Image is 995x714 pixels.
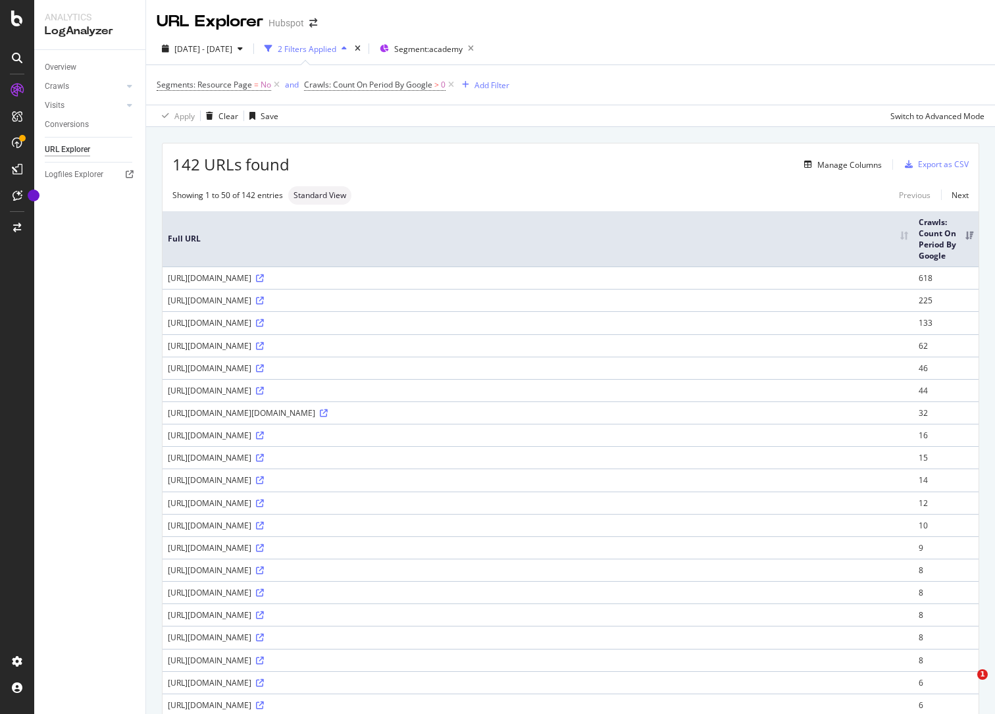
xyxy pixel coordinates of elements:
[913,469,979,491] td: 14
[474,80,509,91] div: Add Filter
[913,581,979,603] td: 8
[261,76,271,94] span: No
[168,385,908,396] div: [URL][DOMAIN_NAME]
[45,143,90,157] div: URL Explorer
[168,317,908,328] div: [URL][DOMAIN_NAME]
[941,186,969,205] a: Next
[244,105,278,126] button: Save
[168,677,908,688] div: [URL][DOMAIN_NAME]
[157,11,263,33] div: URL Explorer
[913,536,979,559] td: 9
[913,211,979,267] th: Crawls: Count On Period By Google: activate to sort column ascending
[304,79,432,90] span: Crawls: Count On Period By Google
[168,272,908,284] div: [URL][DOMAIN_NAME]
[168,497,908,509] div: [URL][DOMAIN_NAME]
[168,609,908,621] div: [URL][DOMAIN_NAME]
[288,186,351,205] div: neutral label
[45,80,69,93] div: Crawls
[168,430,908,441] div: [URL][DOMAIN_NAME]
[457,77,509,93] button: Add Filter
[45,24,135,39] div: LogAnalyzer
[168,295,908,306] div: [URL][DOMAIN_NAME]
[268,16,304,30] div: Hubspot
[201,105,238,126] button: Clear
[950,669,982,701] iframe: Intercom live chat
[157,38,248,59] button: [DATE] - [DATE]
[45,168,103,182] div: Logfiles Explorer
[168,340,908,351] div: [URL][DOMAIN_NAME]
[168,700,908,711] div: [URL][DOMAIN_NAME]
[261,111,278,122] div: Save
[913,379,979,401] td: 44
[168,587,908,598] div: [URL][DOMAIN_NAME]
[885,105,984,126] button: Switch to Advanced Mode
[441,76,446,94] span: 0
[168,632,908,643] div: [URL][DOMAIN_NAME]
[45,168,136,182] a: Logfiles Explorer
[45,80,123,93] a: Crawls
[434,79,439,90] span: >
[913,514,979,536] td: 10
[259,38,352,59] button: 2 Filters Applied
[913,311,979,334] td: 133
[913,671,979,694] td: 6
[913,559,979,581] td: 8
[913,446,979,469] td: 15
[163,211,913,267] th: Full URL: activate to sort column ascending
[913,267,979,289] td: 618
[394,43,463,55] span: Segment: academy
[168,542,908,553] div: [URL][DOMAIN_NAME]
[45,99,64,113] div: Visits
[254,79,259,90] span: =
[168,363,908,374] div: [URL][DOMAIN_NAME]
[977,669,988,680] span: 1
[817,159,882,170] div: Manage Columns
[285,78,299,91] button: and
[799,157,882,172] button: Manage Columns
[168,565,908,576] div: [URL][DOMAIN_NAME]
[45,61,136,74] a: Overview
[913,603,979,626] td: 8
[172,153,290,176] span: 142 URLs found
[168,452,908,463] div: [URL][DOMAIN_NAME]
[45,11,135,24] div: Analytics
[172,190,283,201] div: Showing 1 to 50 of 142 entries
[28,190,39,201] div: Tooltip anchor
[168,407,908,419] div: [URL][DOMAIN_NAME][DOMAIN_NAME]
[168,655,908,666] div: [URL][DOMAIN_NAME]
[45,99,123,113] a: Visits
[293,191,346,199] span: Standard View
[374,38,479,59] button: Segment:academy
[45,143,136,157] a: URL Explorer
[45,118,136,132] a: Conversions
[157,105,195,126] button: Apply
[913,357,979,379] td: 46
[352,42,363,55] div: times
[913,334,979,357] td: 62
[174,111,195,122] div: Apply
[168,520,908,531] div: [URL][DOMAIN_NAME]
[890,111,984,122] div: Switch to Advanced Mode
[913,626,979,648] td: 8
[913,401,979,424] td: 32
[157,79,252,90] span: Segments: Resource Page
[45,61,76,74] div: Overview
[913,289,979,311] td: 225
[918,159,969,170] div: Export as CSV
[168,474,908,486] div: [URL][DOMAIN_NAME]
[45,118,89,132] div: Conversions
[913,649,979,671] td: 8
[285,79,299,90] div: and
[913,424,979,446] td: 16
[278,43,336,55] div: 2 Filters Applied
[900,154,969,175] button: Export as CSV
[913,492,979,514] td: 12
[309,18,317,28] div: arrow-right-arrow-left
[174,43,232,55] span: [DATE] - [DATE]
[218,111,238,122] div: Clear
